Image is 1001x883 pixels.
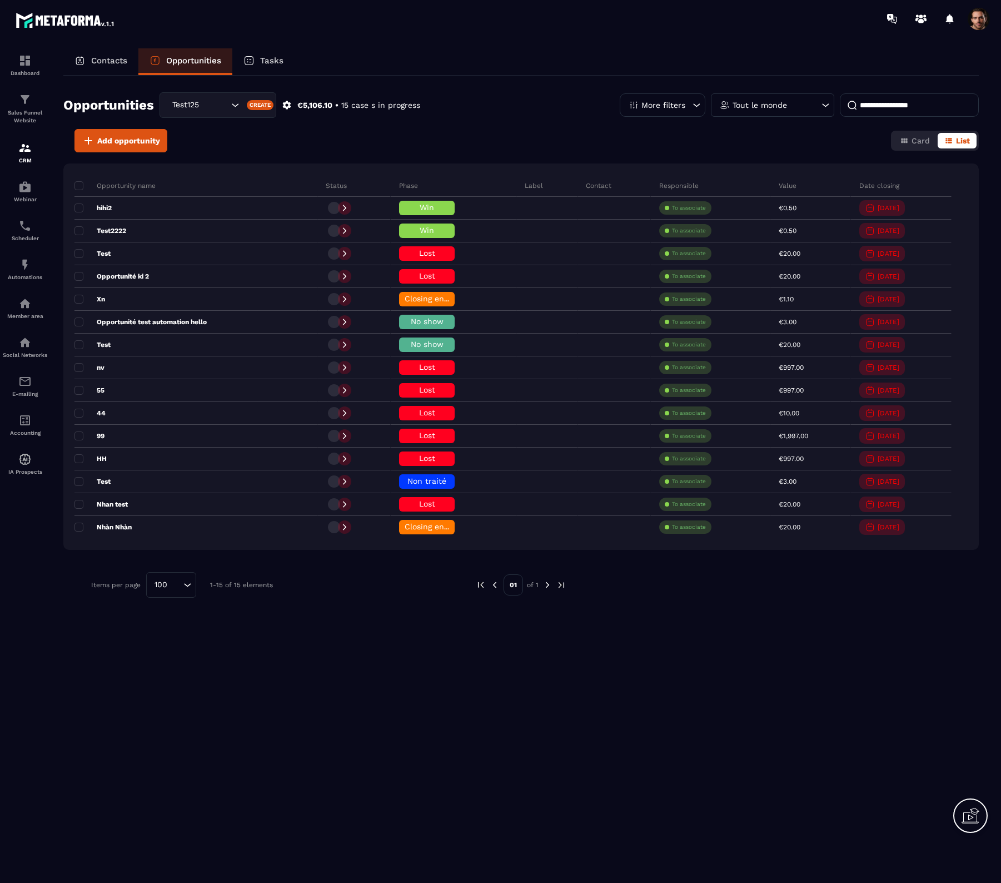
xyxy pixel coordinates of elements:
p: 15 case s in progress [341,100,420,111]
a: social-networksocial-networkSocial Networks [3,328,47,366]
span: No show [411,317,444,326]
span: Lost [419,431,435,440]
p: Nhàn Nhàn [74,523,132,532]
p: To associate [672,432,706,440]
p: Responsible [659,181,699,190]
p: [DATE] [878,272,899,280]
span: No show [411,340,444,349]
a: Tasks [232,48,295,75]
p: Opportunité ki 2 [74,272,149,281]
p: of 1 [527,581,539,589]
p: Accounting [3,430,47,436]
p: To associate [672,341,706,349]
span: List [956,136,970,145]
img: automations [18,297,32,310]
p: €0.50 [779,204,796,212]
a: emailemailE-mailing [3,366,47,405]
p: To associate [672,409,706,417]
span: Lost [419,454,435,463]
p: Member area [3,313,47,319]
p: 01 [504,574,523,596]
p: [DATE] [878,409,899,417]
button: List [938,133,977,148]
a: automationsautomationsAutomations [3,250,47,289]
p: More filters [641,101,685,109]
p: €3.00 [779,478,796,485]
p: Automations [3,274,47,280]
p: €20.00 [779,500,800,508]
img: formation [18,54,32,67]
img: prev [490,580,500,590]
a: automationsautomationsWebinar [3,172,47,211]
img: logo [16,10,116,30]
a: formationformationDashboard [3,46,47,85]
p: [DATE] [878,478,899,485]
div: Create [247,100,274,110]
div: Search for option [146,572,196,598]
p: 44 [74,409,106,418]
p: €1.10 [779,295,794,303]
p: HH [74,454,107,463]
p: nv [74,363,104,372]
p: CRM [3,157,47,163]
p: Nhan test [74,500,128,509]
img: next [542,580,552,590]
p: €10.00 [779,409,799,417]
img: email [18,375,32,388]
p: To associate [672,250,706,257]
p: To associate [672,295,706,303]
span: Lost [419,363,435,371]
p: [DATE] [878,204,899,212]
p: Scheduler [3,235,47,241]
p: [DATE] [878,250,899,257]
p: Label [525,181,543,190]
img: formation [18,93,32,106]
button: Add opportunity [74,129,167,152]
p: To associate [672,318,706,326]
p: 1-15 of 15 elements [210,581,273,589]
span: 100 [151,579,171,591]
p: €20.00 [779,272,800,280]
p: [DATE] [878,318,899,326]
p: To associate [672,478,706,485]
input: Search for option [208,99,228,111]
p: Contact [586,181,611,190]
p: To associate [672,500,706,508]
p: €5,106.10 [297,100,332,111]
a: Opportunities [138,48,232,75]
p: Opportunities [166,56,221,66]
h2: Opportunities [63,94,154,116]
img: automations [18,258,32,271]
img: automations [18,180,32,194]
span: Lost [419,249,435,257]
p: Dashboard [3,70,47,76]
p: €20.00 [779,523,800,531]
p: Date closing [859,181,899,190]
p: IA Prospects [3,469,47,475]
p: €20.00 [779,341,800,349]
a: automationsautomationsMember area [3,289,47,328]
p: Tout le monde [733,101,787,109]
p: [DATE] [878,295,899,303]
p: Tasks [260,56,283,66]
p: [DATE] [878,455,899,463]
span: Closing en cours [405,522,468,531]
p: Status [326,181,347,190]
a: formationformationCRM [3,133,47,172]
p: Sales Funnel Website [3,109,47,125]
p: • [335,100,338,111]
img: accountant [18,414,32,427]
img: social-network [18,336,32,349]
p: To associate [672,272,706,280]
span: Lost [419,408,435,417]
span: Non traité [407,477,446,485]
p: [DATE] [878,364,899,371]
p: Test2222 [74,226,126,235]
p: [DATE] [878,227,899,235]
p: Test [74,249,111,258]
a: accountantaccountantAccounting [3,405,47,444]
p: [DATE] [878,523,899,531]
span: Lost [419,385,435,394]
p: Items per page [91,581,141,589]
button: Card [893,133,937,148]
